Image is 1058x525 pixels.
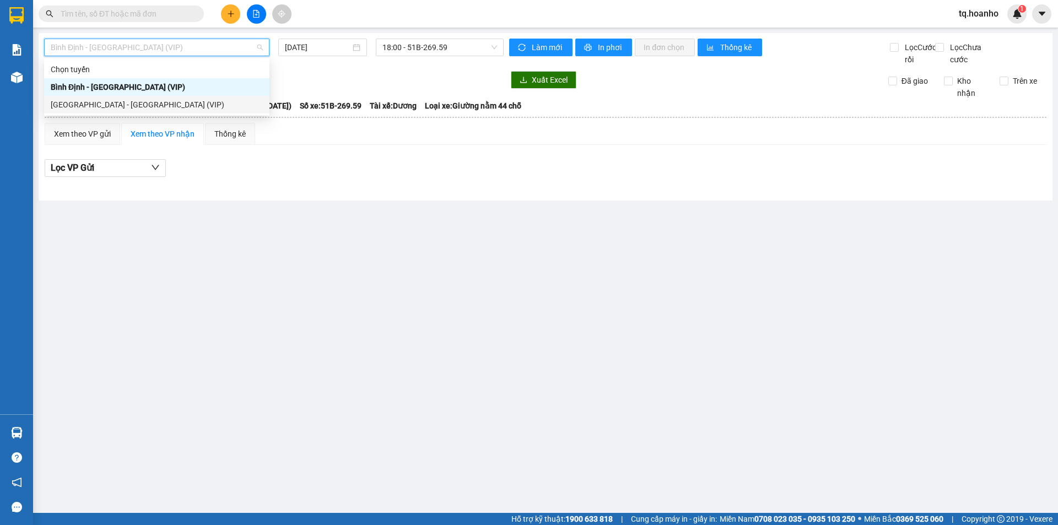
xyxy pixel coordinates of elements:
span: 1 [1020,5,1024,13]
div: Xem theo VP nhận [131,128,195,140]
span: Thống kê [720,41,753,53]
span: Cung cấp máy in - giấy in: [631,513,717,525]
img: logo-vxr [9,7,24,24]
span: file-add [252,10,260,18]
span: Tài xế: Dương [370,100,417,112]
span: Làm mới [532,41,564,53]
button: aim [272,4,292,24]
sup: 1 [1018,5,1026,13]
span: Miền Nam [720,513,855,525]
span: Đã giao [897,75,932,87]
span: Kho nhận [953,75,991,99]
span: caret-down [1037,9,1047,19]
input: 12/10/2025 [285,41,350,53]
div: Thống kê [214,128,246,140]
img: icon-new-feature [1012,9,1022,19]
input: Tìm tên, số ĐT hoặc mã đơn [61,8,191,20]
div: Xem theo VP gửi [54,128,111,140]
span: tq.hoanho [950,7,1007,20]
span: Lọc Chưa cước [946,41,1002,66]
strong: 0369 525 060 [896,515,943,523]
img: solution-icon [11,44,23,56]
span: Trên xe [1008,75,1041,87]
button: file-add [247,4,266,24]
span: | [621,513,623,525]
span: Bình Định - Sài Gòn (VIP) [51,39,263,56]
span: notification [12,477,22,488]
span: copyright [997,515,1005,523]
span: Số xe: 51B-269.59 [300,100,361,112]
span: message [12,502,22,512]
button: printerIn phơi [575,39,632,56]
span: search [46,10,53,18]
div: Bình Định - [GEOGRAPHIC_DATA] (VIP) [51,81,263,93]
span: question-circle [12,452,22,463]
strong: 1900 633 818 [565,515,613,523]
div: Chọn tuyến [51,63,263,75]
button: caret-down [1032,4,1051,24]
span: bar-chart [706,44,716,52]
span: aim [278,10,285,18]
div: Chọn tuyến [44,61,269,78]
span: | [952,513,953,525]
span: In phơi [598,41,623,53]
span: sync [518,44,527,52]
span: Miền Bắc [864,513,943,525]
span: ⚪️ [858,517,861,521]
span: Lọc VP Gửi [51,161,94,175]
span: printer [584,44,593,52]
button: In đơn chọn [635,39,695,56]
button: plus [221,4,240,24]
span: Loại xe: Giường nằm 44 chỗ [425,100,521,112]
span: 18:00 - 51B-269.59 [382,39,497,56]
strong: 0708 023 035 - 0935 103 250 [754,515,855,523]
button: bar-chartThống kê [698,39,762,56]
span: Lọc Cước rồi [900,41,938,66]
img: warehouse-icon [11,72,23,83]
button: syncLàm mới [509,39,573,56]
div: [GEOGRAPHIC_DATA] - [GEOGRAPHIC_DATA] (VIP) [51,99,263,111]
div: Bình Định - Sài Gòn (VIP) [44,78,269,96]
span: plus [227,10,235,18]
button: downloadXuất Excel [511,71,576,89]
div: Sài Gòn - Bình Định (VIP) [44,96,269,113]
span: down [151,163,160,172]
img: warehouse-icon [11,427,23,439]
button: Lọc VP Gửi [45,159,166,177]
span: Hỗ trợ kỹ thuật: [511,513,613,525]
